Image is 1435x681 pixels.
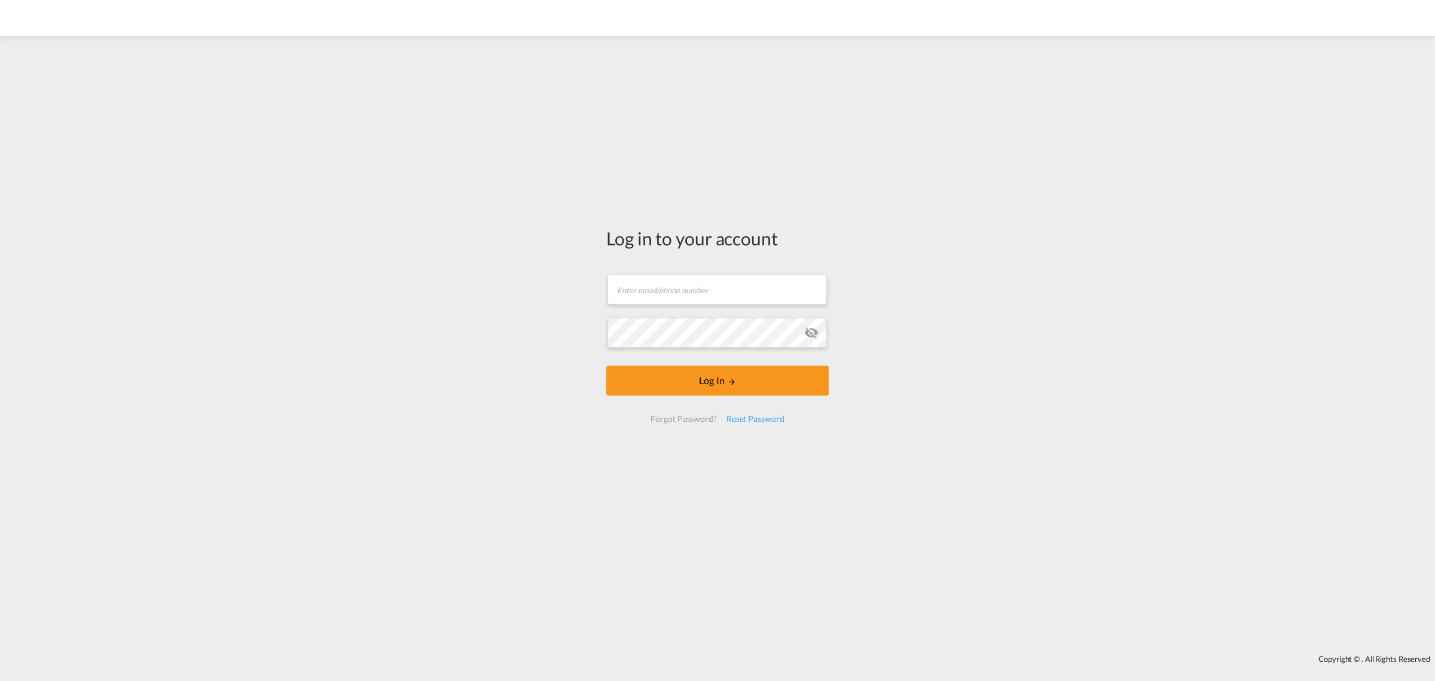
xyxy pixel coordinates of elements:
[646,408,721,430] div: Forgot Password?
[606,226,829,251] div: Log in to your account
[722,408,789,430] div: Reset Password
[607,275,827,305] input: Enter email/phone number
[606,366,829,396] button: LOGIN
[804,326,819,340] md-icon: icon-eye-off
